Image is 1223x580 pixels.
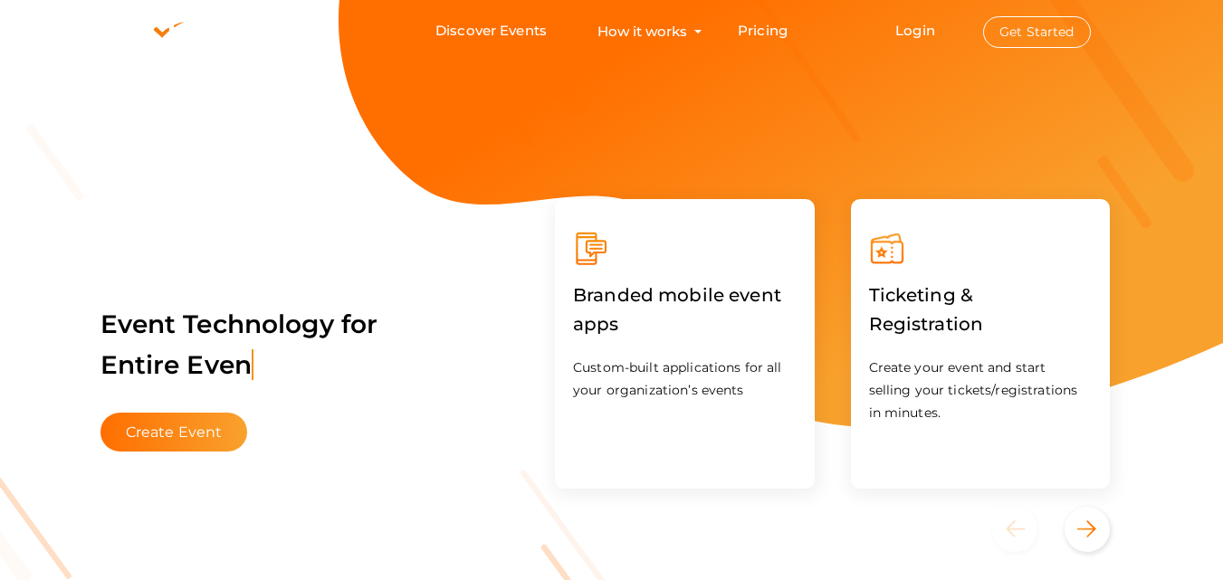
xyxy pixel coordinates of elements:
[573,267,797,352] label: Branded mobile event apps
[983,16,1091,48] button: Get Started
[592,14,693,48] button: How it works
[1065,507,1110,552] button: Next
[573,317,797,334] a: Branded mobile event apps
[895,22,935,39] a: Login
[869,357,1093,424] p: Create your event and start selling your tickets/registrations in minutes.
[869,267,1093,352] label: Ticketing & Registration
[573,357,797,402] p: Custom-built applications for all your organization’s events
[100,281,378,408] label: Event Technology for
[100,349,254,380] span: Entire Even
[100,413,248,452] button: Create Event
[435,14,547,48] a: Discover Events
[738,14,788,48] a: Pricing
[869,317,1093,334] a: Ticketing & Registration
[992,507,1060,552] button: Previous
